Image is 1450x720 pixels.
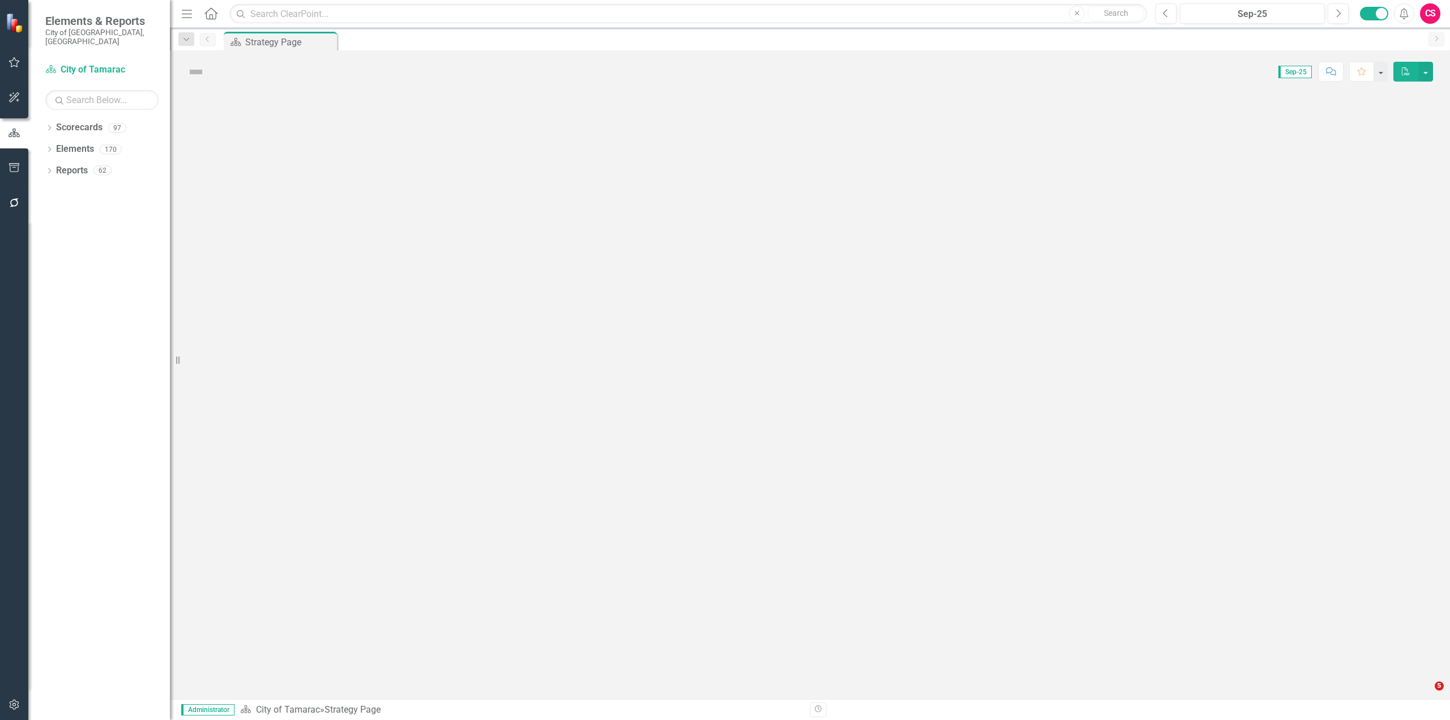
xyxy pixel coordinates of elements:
a: City of Tamarac [256,704,320,715]
a: Reports [56,164,88,177]
span: Administrator [181,704,234,715]
a: City of Tamarac [45,63,159,76]
button: Search [1087,6,1144,22]
button: CS [1420,3,1440,24]
input: Search ClearPoint... [229,4,1147,24]
button: Sep-25 [1180,3,1325,24]
img: Not Defined [187,63,205,81]
img: ClearPoint Strategy [5,12,26,33]
div: 170 [100,144,122,154]
span: Sep-25 [1278,66,1312,78]
span: 5 [1435,681,1444,691]
div: 97 [108,123,126,133]
div: Strategy Page [325,704,381,715]
div: 62 [93,166,112,176]
div: Sep-25 [1184,7,1321,21]
a: Scorecards [56,121,103,134]
a: Elements [56,143,94,156]
div: Strategy Page [245,35,334,49]
iframe: Intercom live chat [1411,681,1439,709]
span: Elements & Reports [45,14,159,28]
div: » [240,704,801,717]
span: Search [1104,8,1128,18]
input: Search Below... [45,90,159,110]
small: City of [GEOGRAPHIC_DATA], [GEOGRAPHIC_DATA] [45,28,159,46]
